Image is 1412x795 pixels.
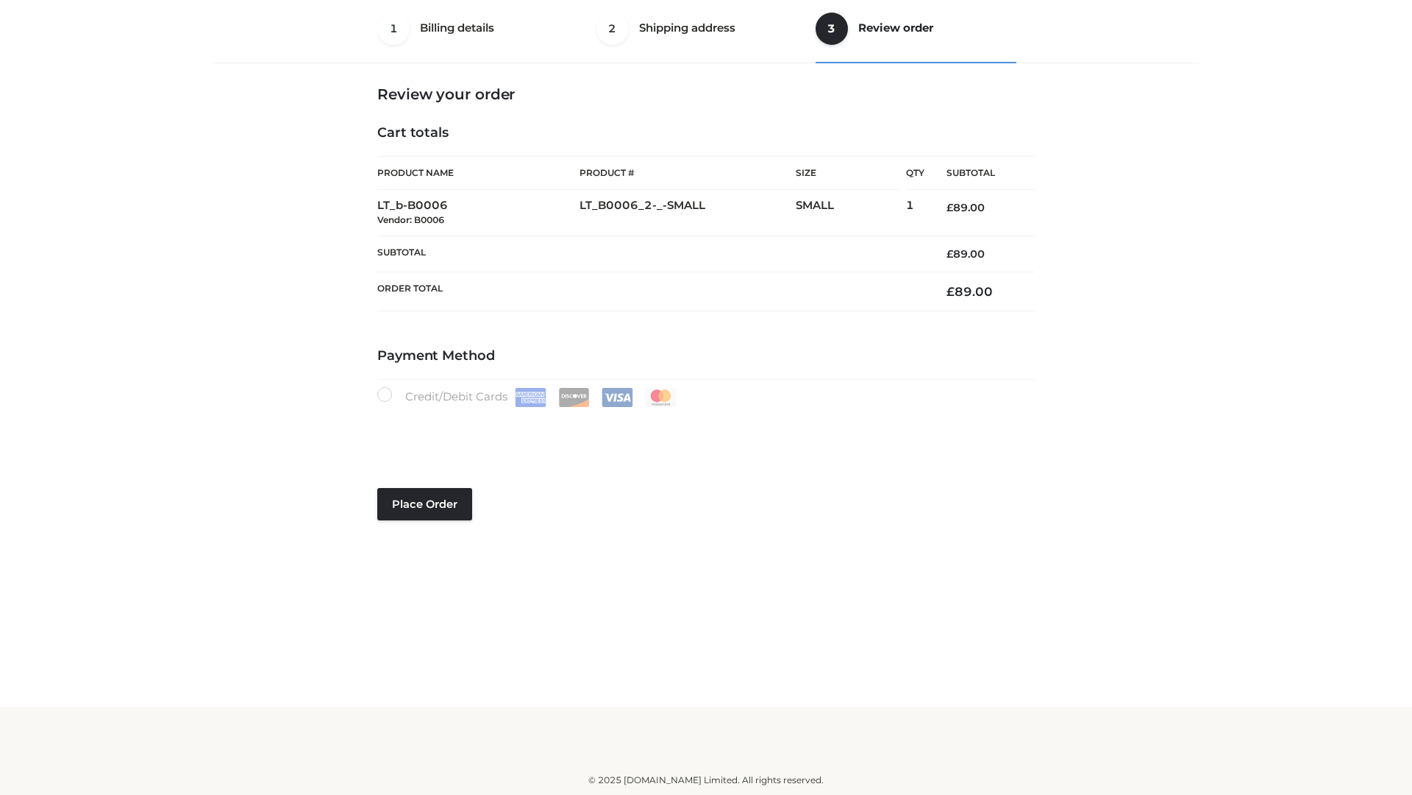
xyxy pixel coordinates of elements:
td: 1 [906,190,924,236]
img: Amex [515,388,546,407]
img: Discover [558,388,590,407]
small: Vendor: B0006 [377,214,444,225]
h3: Review your order [377,85,1035,103]
img: Mastercard [645,388,677,407]
th: Order Total [377,272,924,311]
th: Subtotal [924,157,1035,190]
span: £ [946,201,953,214]
label: Credit/Debit Cards [377,387,678,407]
span: £ [946,247,953,261]
td: SMALL [796,190,906,236]
th: Subtotal [377,236,924,272]
iframe: Secure payment input frame [374,404,1032,458]
th: Product # [580,156,796,190]
th: Product Name [377,156,580,190]
h4: Cart totals [377,125,1035,141]
bdi: 89.00 [946,201,985,214]
bdi: 89.00 [946,284,993,299]
bdi: 89.00 [946,247,985,261]
th: Qty [906,156,924,190]
td: LT_b-B0006 [377,190,580,236]
span: £ [946,284,955,299]
th: Size [796,157,899,190]
td: LT_B0006_2-_-SMALL [580,190,796,236]
img: Visa [602,388,633,407]
div: © 2025 [DOMAIN_NAME] Limited. All rights reserved. [218,773,1194,788]
button: Place order [377,488,472,520]
h4: Payment Method [377,348,1035,364]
